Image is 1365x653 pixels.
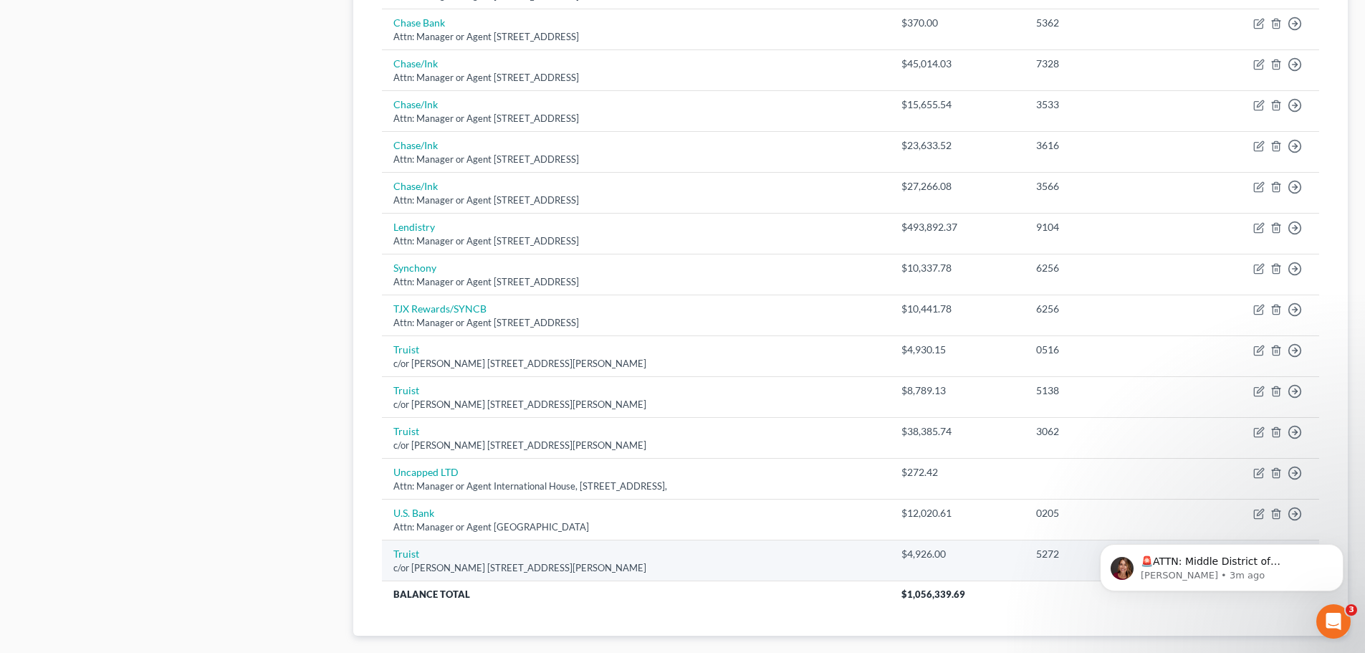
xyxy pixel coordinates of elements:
a: Chase/Ink [393,180,438,192]
div: $27,266.08 [901,179,1013,194]
a: Chase/Ink [393,139,438,151]
a: U.S. Bank [393,507,434,519]
div: $10,441.78 [901,302,1013,316]
div: 6256 [1036,261,1175,275]
div: 0205 [1036,506,1175,520]
div: 7328 [1036,57,1175,71]
a: Uncapped LTD [393,466,459,478]
div: $4,926.00 [901,547,1013,561]
div: 3566 [1036,179,1175,194]
a: Chase Bank [393,16,445,29]
div: Attn: Manager or Agent [STREET_ADDRESS] [393,71,878,85]
div: $38,385.74 [901,424,1013,439]
a: Truist [393,548,419,560]
div: 5362 [1036,16,1175,30]
div: 6256 [1036,302,1175,316]
div: 5272 [1036,547,1175,561]
div: 3533 [1036,97,1175,112]
div: $45,014.03 [901,57,1013,71]
a: Truist [393,384,419,396]
span: $1,056,339.69 [901,588,965,600]
iframe: Intercom live chat [1316,604,1351,639]
div: Attn: Manager or Agent [STREET_ADDRESS] [393,316,878,330]
th: Balance Total [382,581,890,606]
a: Chase/Ink [393,57,438,70]
a: Chase/Ink [393,98,438,110]
div: $12,020.61 [901,506,1013,520]
div: Attn: Manager or Agent [STREET_ADDRESS] [393,194,878,207]
div: Attn: Manager or Agent [STREET_ADDRESS] [393,112,878,125]
a: TJX Rewards/SYNCB [393,302,487,315]
div: $8,789.13 [901,383,1013,398]
div: $10,337.78 [901,261,1013,275]
div: $23,633.52 [901,138,1013,153]
div: Attn: Manager or Agent [STREET_ADDRESS] [393,30,878,44]
a: Truist [393,343,419,356]
a: Truist [393,425,419,437]
div: Attn: Manager or Agent [STREET_ADDRESS] [393,153,878,166]
div: c/or [PERSON_NAME] [STREET_ADDRESS][PERSON_NAME] [393,357,878,371]
div: $370.00 [901,16,1013,30]
iframe: Intercom notifications message [1078,514,1365,614]
a: Lendistry [393,221,435,233]
span: 3 [1346,604,1357,616]
div: c/or [PERSON_NAME] [STREET_ADDRESS][PERSON_NAME] [393,561,878,575]
div: $15,655.54 [901,97,1013,112]
div: $4,930.15 [901,343,1013,357]
div: $272.42 [901,465,1013,480]
div: 9104 [1036,220,1175,234]
div: Attn: Manager or Agent [STREET_ADDRESS] [393,275,878,289]
div: 3062 [1036,424,1175,439]
div: Attn: Manager or Agent [GEOGRAPHIC_DATA] [393,520,878,534]
div: 5138 [1036,383,1175,398]
a: Synchony [393,262,436,274]
div: $493,892.37 [901,220,1013,234]
div: Attn: Manager or Agent [STREET_ADDRESS] [393,234,878,248]
div: Attn: Manager or Agent International House, [STREET_ADDRESS], [393,480,878,493]
div: c/or [PERSON_NAME] [STREET_ADDRESS][PERSON_NAME] [393,398,878,411]
div: 0516 [1036,343,1175,357]
div: 3616 [1036,138,1175,153]
div: c/or [PERSON_NAME] [STREET_ADDRESS][PERSON_NAME] [393,439,878,452]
